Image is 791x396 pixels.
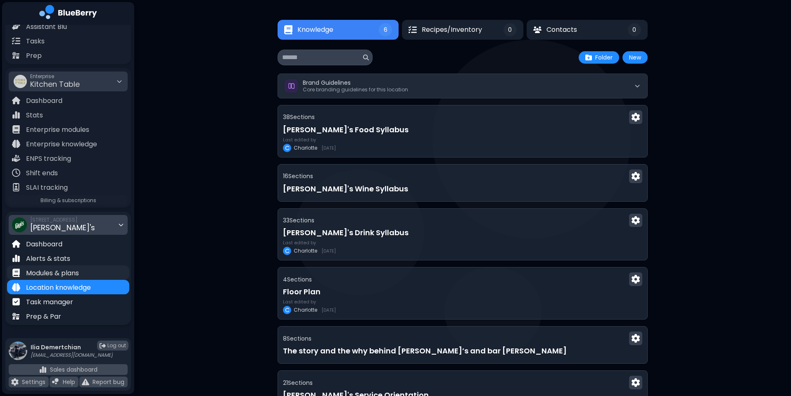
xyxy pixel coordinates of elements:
[283,240,336,245] p: Last edited by
[546,25,577,35] span: Contacts
[30,79,80,89] span: Kitchen Table
[294,145,317,151] span: Charlotte
[12,240,20,248] img: file icon
[632,275,640,284] img: Menu
[278,326,648,364] div: 8SectionsMenuThe story and the why behind [PERSON_NAME]’s and bar [PERSON_NAME]
[285,247,290,255] span: C
[303,79,351,87] span: Brand Guidelines
[283,137,336,142] p: Last edited by
[595,54,613,61] span: Folder
[39,5,97,22] img: company logo
[283,286,642,298] h3: Floor Plan
[278,74,647,98] button: Brand GuidelinesCore branding guidelines for this location
[26,168,58,178] p: Shift ends
[632,26,636,33] span: 0
[22,378,45,386] p: Settings
[283,217,314,224] p: 33 Section s
[533,26,542,33] img: Contacts
[402,20,523,40] button: Recipes/InventoryRecipes/Inventory0
[278,208,648,261] div: 33SectionsMenu[PERSON_NAME]'s Drink SyllabusLast edited byCCharlotte[DATE]
[30,217,95,223] span: [STREET_ADDRESS]
[12,51,20,60] img: file icon
[63,378,75,386] p: Help
[321,308,336,313] span: [DATE]
[26,297,73,307] p: Task manager
[303,86,408,93] p: Core branding guidelines for this location
[12,96,20,105] img: file icon
[52,378,59,386] img: file icon
[40,197,96,204] span: Billing & subscriptions
[26,254,70,264] p: Alerts & stats
[283,227,642,239] h3: [PERSON_NAME]'s Drink Syllabus
[278,20,399,40] button: KnowledgeKnowledge6
[283,183,642,195] h3: [PERSON_NAME]'s Wine Syllabus
[12,125,20,134] img: file icon
[363,55,369,60] img: search icon
[12,154,20,162] img: file icon
[26,268,79,278] p: Modules & plans
[409,26,417,34] img: Recipes/Inventory
[294,248,317,254] span: Charlotte
[12,312,20,320] img: file icon
[26,125,89,135] p: Enterprise modules
[12,298,20,306] img: file icon
[26,239,62,249] p: Dashboard
[26,36,45,46] p: Tasks
[632,216,640,225] img: Menu
[283,379,313,386] p: 21 Section s
[30,222,95,233] span: [PERSON_NAME]'s
[632,378,640,387] img: Menu
[283,335,311,342] p: 8 Section s
[12,283,20,291] img: file icon
[527,20,648,40] button: ContactsContacts0
[11,378,19,386] img: file icon
[9,341,27,360] img: profile photo
[284,25,292,35] img: Knowledge
[12,269,20,277] img: file icon
[384,26,387,33] span: 6
[278,105,648,157] div: 38SectionsMenu[PERSON_NAME]'s Food SyllabusLast edited byCCharlotte[DATE]
[285,144,290,152] span: C
[632,113,640,122] img: Menu
[585,54,592,61] img: folder plus icon
[26,96,62,106] p: Dashboard
[93,378,124,386] p: Report bug
[31,352,113,358] p: [EMAIL_ADDRESS][DOMAIN_NAME]
[30,73,80,80] span: Enterprise
[12,37,20,45] img: file icon
[26,183,68,193] p: SLAI tracking
[100,343,106,349] img: logout
[283,113,315,121] p: 38 Section s
[39,366,47,373] img: file icon
[14,75,27,88] img: company thumbnail
[632,334,640,343] img: Menu
[107,342,126,349] span: Log out
[283,345,642,357] h3: The story and the why behind [PERSON_NAME]’s and bar [PERSON_NAME]
[31,344,113,351] p: Ilia Demertchian
[50,366,97,373] p: Sales dashboard
[297,25,333,35] span: Knowledge
[12,254,20,262] img: file icon
[26,110,43,120] p: Stats
[26,312,61,322] p: Prep & Par
[283,276,312,283] p: 4 Section s
[632,172,640,181] img: Menu
[9,195,128,205] a: Billing & subscriptions
[278,164,648,202] div: 16SectionsMenu[PERSON_NAME]'s Wine Syllabus
[12,22,20,31] img: file icon
[26,22,67,32] p: Assistant Blu
[12,140,20,148] img: file icon
[283,172,313,180] p: 16 Section s
[622,51,648,64] button: New
[12,217,27,232] img: company thumbnail
[294,307,317,313] span: Charlotte
[26,154,71,164] p: ENPS tracking
[579,51,619,64] button: Folder
[285,306,290,314] span: C
[12,111,20,119] img: file icon
[26,139,97,149] p: Enterprise knowledge
[283,299,336,304] p: Last edited by
[26,51,42,61] p: Prep
[278,267,648,320] div: 4SectionsMenuFloor PlanLast edited byCCharlotte[DATE]
[321,146,336,150] span: [DATE]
